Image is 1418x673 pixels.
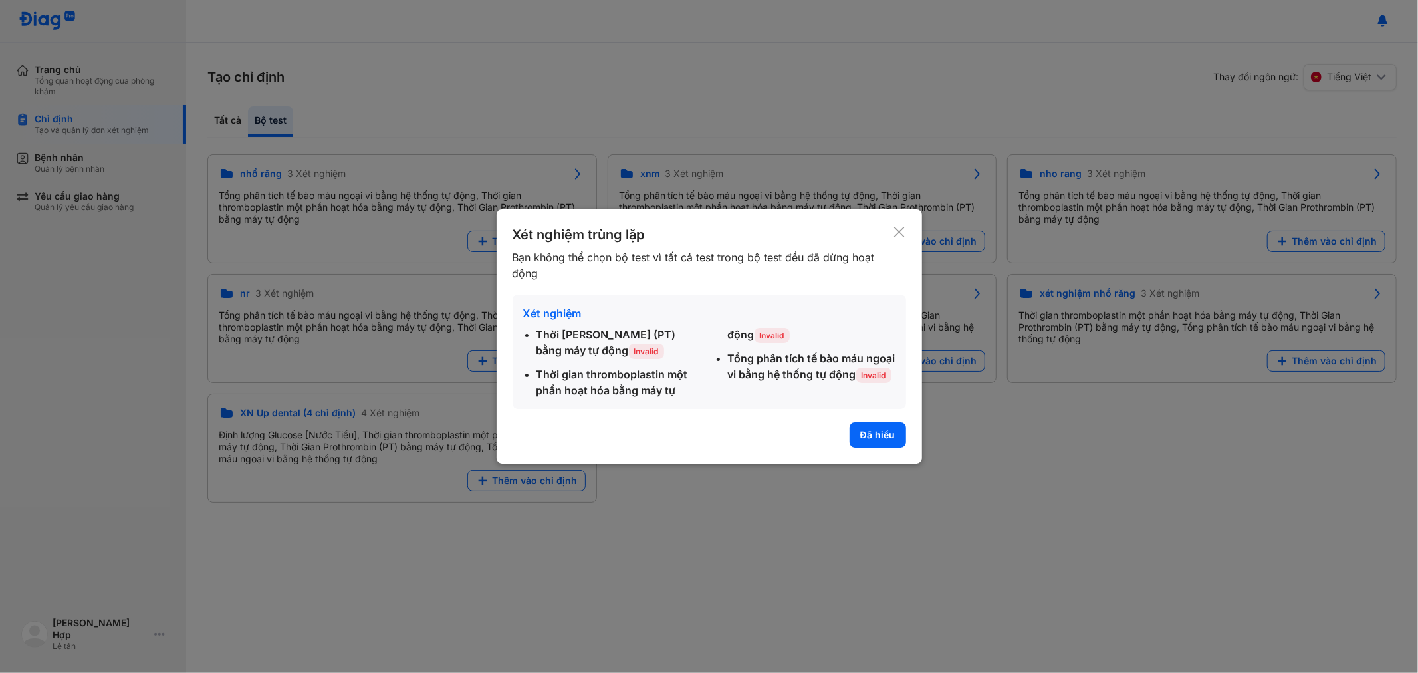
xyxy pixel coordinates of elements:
div: Thời [PERSON_NAME] (PT) bằng máy tự động [536,327,704,358]
div: Tổng phân tích tế bào máu ngoại vi bằng hệ thống tự động [728,350,895,382]
span: Invalid [755,328,790,343]
div: Bạn không thể chọn bộ test vì tất cả test trong bộ test đều đã dừng hoạt động [513,249,893,281]
div: Xét nghiệm [523,305,895,321]
span: Invalid [856,368,891,383]
span: Invalid [629,344,664,359]
div: Xét nghiệm trùng lặp [513,225,893,244]
button: Đã hiểu [850,422,906,448]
